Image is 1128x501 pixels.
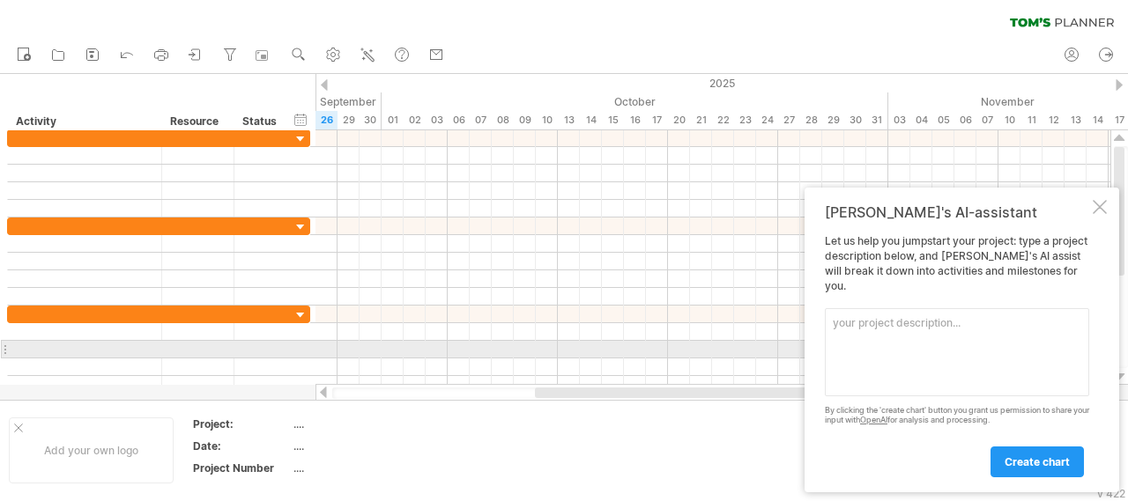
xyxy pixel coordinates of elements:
[624,111,646,129] div: Thursday, 16 October 2025
[514,111,536,129] div: Thursday, 9 October 2025
[756,111,778,129] div: Friday, 24 October 2025
[16,113,152,130] div: Activity
[1097,487,1125,500] div: v 422
[825,234,1089,476] div: Let us help you jumpstart your project: type a project description below, and [PERSON_NAME]'s AI ...
[1087,111,1109,129] div: Friday, 14 November 2025
[9,417,174,483] div: Add your own logo
[998,111,1020,129] div: Monday, 10 November 2025
[860,415,887,424] a: OpenAI
[360,111,382,129] div: Tuesday, 30 September 2025
[1020,111,1043,129] div: Tuesday, 11 November 2025
[888,111,910,129] div: Monday, 3 November 2025
[690,111,712,129] div: Tuesday, 21 October 2025
[536,111,558,129] div: Friday, 10 October 2025
[646,111,668,129] div: Friday, 17 October 2025
[293,416,442,431] div: ....
[338,111,360,129] div: Monday, 29 September 2025
[558,111,580,129] div: Monday, 13 October 2025
[734,111,756,129] div: Thursday, 23 October 2025
[866,111,888,129] div: Friday, 31 October 2025
[404,111,426,129] div: Thursday, 2 October 2025
[602,111,624,129] div: Wednesday, 15 October 2025
[668,111,690,129] div: Monday, 20 October 2025
[492,111,514,129] div: Wednesday, 8 October 2025
[193,416,290,431] div: Project:
[825,406,1089,425] div: By clicking the 'create chart' button you grant us permission to share your input with for analys...
[193,438,290,453] div: Date:
[382,111,404,129] div: Wednesday, 1 October 2025
[1043,111,1065,129] div: Wednesday, 12 November 2025
[778,111,800,129] div: Monday, 27 October 2025
[1065,111,1087,129] div: Thursday, 13 November 2025
[800,111,822,129] div: Tuesday, 28 October 2025
[426,111,448,129] div: Friday, 3 October 2025
[470,111,492,129] div: Tuesday, 7 October 2025
[712,111,734,129] div: Wednesday, 22 October 2025
[822,111,844,129] div: Wednesday, 29 October 2025
[1005,455,1070,468] span: create chart
[991,446,1084,477] a: create chart
[293,438,442,453] div: ....
[932,111,954,129] div: Wednesday, 5 November 2025
[448,111,470,129] div: Monday, 6 October 2025
[954,111,976,129] div: Thursday, 6 November 2025
[193,460,290,475] div: Project Number
[315,111,338,129] div: Friday, 26 September 2025
[910,111,932,129] div: Tuesday, 4 November 2025
[242,113,281,130] div: Status
[293,460,442,475] div: ....
[825,203,1089,221] div: [PERSON_NAME]'s AI-assistant
[844,111,866,129] div: Thursday, 30 October 2025
[382,92,888,111] div: October 2025
[976,111,998,129] div: Friday, 7 November 2025
[580,111,602,129] div: Tuesday, 14 October 2025
[170,113,224,130] div: Resource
